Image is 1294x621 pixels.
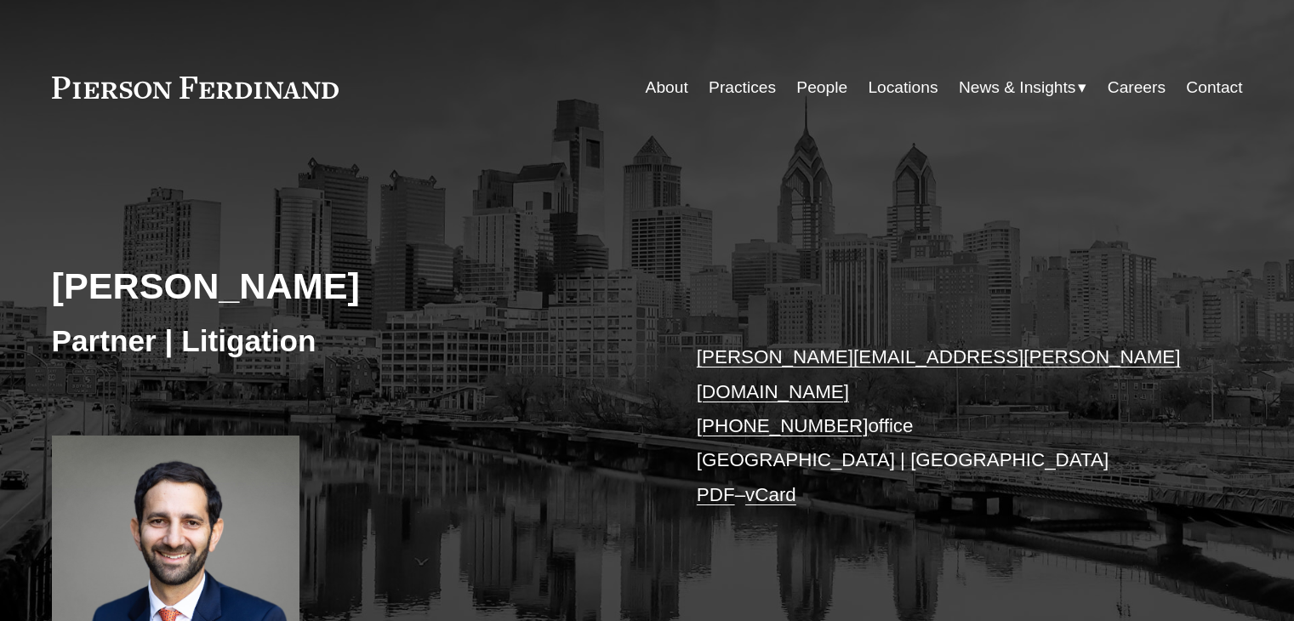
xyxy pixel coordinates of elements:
[1108,71,1166,104] a: Careers
[868,71,938,104] a: Locations
[745,484,796,505] a: vCard
[646,71,688,104] a: About
[52,264,647,308] h2: [PERSON_NAME]
[959,73,1076,103] span: News & Insights
[697,346,1181,402] a: [PERSON_NAME][EMAIL_ADDRESS][PERSON_NAME][DOMAIN_NAME]
[1186,71,1242,104] a: Contact
[52,322,647,360] h3: Partner | Litigation
[709,71,776,104] a: Practices
[697,484,735,505] a: PDF
[959,71,1087,104] a: folder dropdown
[697,415,869,436] a: [PHONE_NUMBER]
[697,340,1193,512] p: office [GEOGRAPHIC_DATA] | [GEOGRAPHIC_DATA] –
[796,71,847,104] a: People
